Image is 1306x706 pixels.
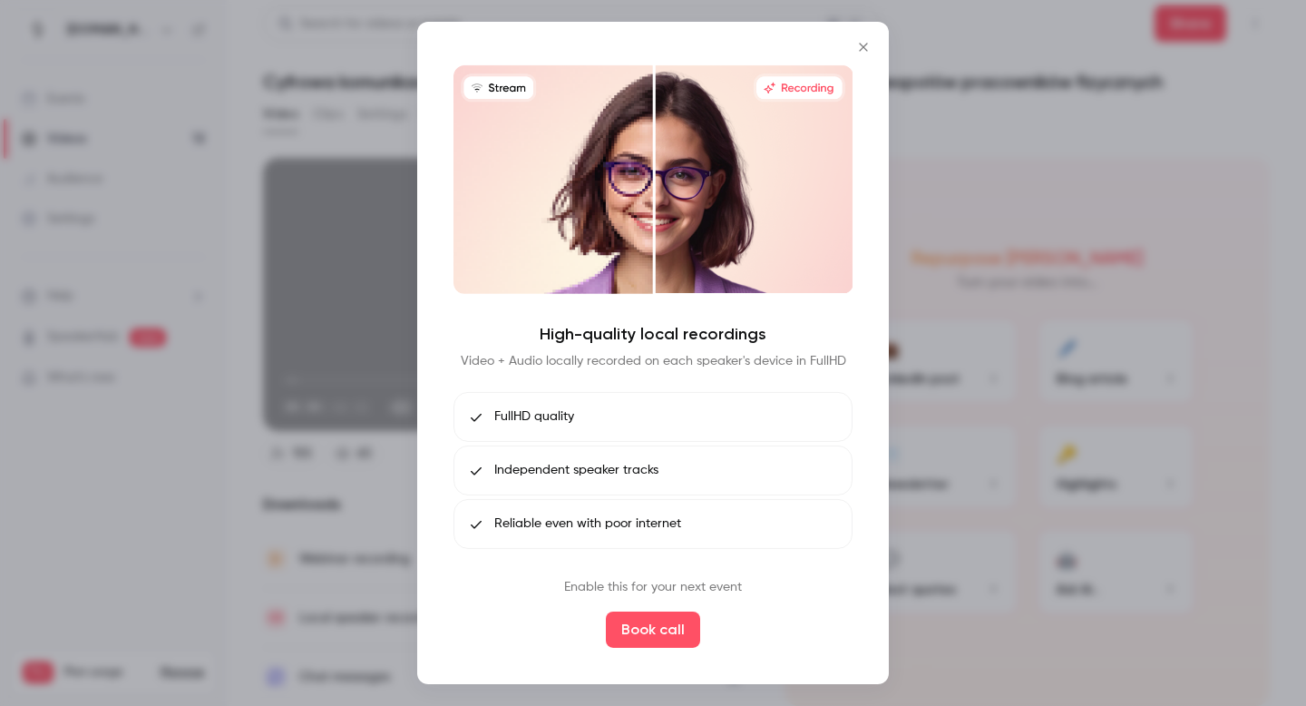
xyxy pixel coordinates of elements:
button: Book call [606,612,700,648]
p: Enable this for your next event [564,578,742,597]
button: Close [845,29,882,65]
span: FullHD quality [494,407,574,427]
h4: High-quality local recordings [540,323,766,345]
span: Independent speaker tracks [494,461,658,480]
p: Video + Audio locally recorded on each speaker's device in FullHD [461,352,846,370]
span: Reliable even with poor internet [494,515,681,534]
